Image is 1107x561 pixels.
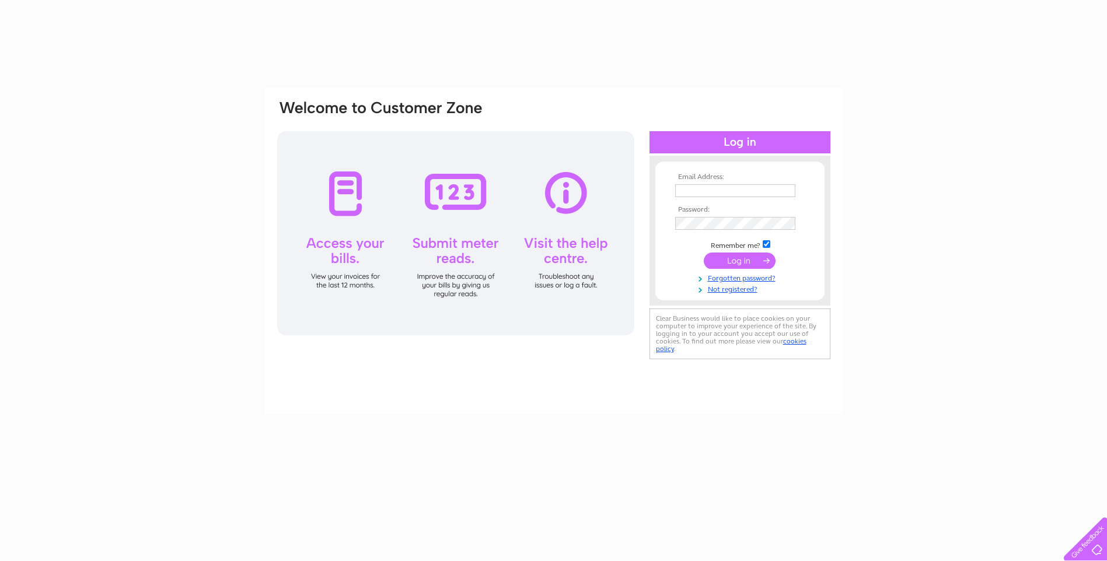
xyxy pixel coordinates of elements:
[649,308,830,359] div: Clear Business would like to place cookies on your computer to improve your experience of the sit...
[672,206,808,214] th: Password:
[656,337,806,353] a: cookies policy
[675,283,808,294] a: Not registered?
[704,253,776,269] input: Submit
[672,239,808,250] td: Remember me?
[672,173,808,181] th: Email Address:
[675,272,808,283] a: Forgotten password?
